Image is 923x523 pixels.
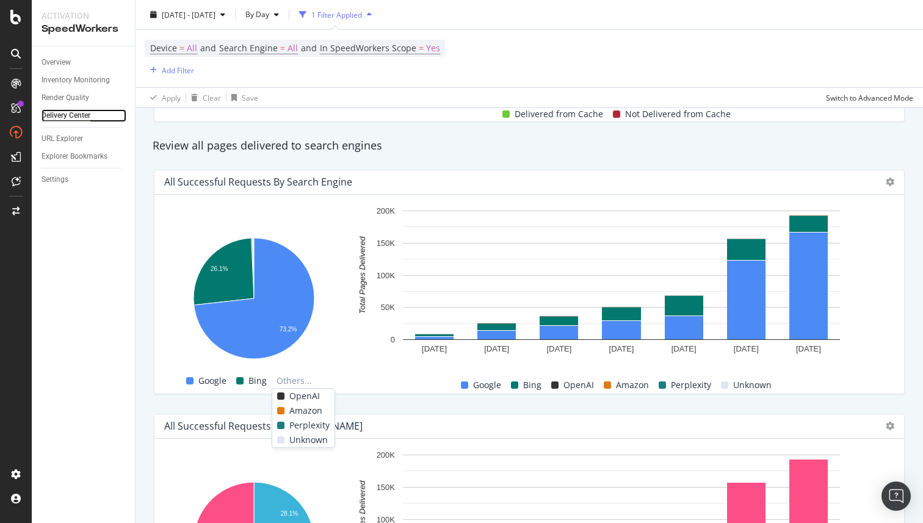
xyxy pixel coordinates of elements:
text: [DATE] [671,344,697,353]
span: Delivered from Cache [515,107,603,121]
text: 0 [391,335,395,344]
button: Apply [145,88,181,107]
span: All [288,40,298,57]
div: Open Intercom Messenger [881,482,911,511]
span: Unknown [289,433,328,447]
svg: A chart. [164,232,343,366]
div: All Successful Requests by [PERSON_NAME] [164,420,363,432]
div: Overview [42,56,71,69]
div: Add Filter [162,65,194,75]
span: Amazon [289,403,322,418]
a: Delivery Center [42,109,126,122]
a: Render Quality [42,92,126,104]
span: OpenAI [289,389,320,403]
div: 1 Filter Applied [311,9,362,20]
a: URL Explorer [42,132,126,145]
text: [DATE] [609,344,634,353]
span: Bing [248,373,267,388]
span: Search Engine [219,42,278,54]
span: Amazon [616,378,649,392]
div: SpeedWorkers [42,22,125,36]
text: 73.2% [280,325,297,332]
div: Explorer Bookmarks [42,150,107,163]
span: By Day [241,9,269,20]
div: Switch to Advanced Mode [826,92,913,103]
span: and [301,42,317,54]
text: [DATE] [484,344,509,353]
text: 200K [377,206,396,215]
div: Apply [162,92,181,103]
text: 150K [377,238,396,247]
text: [DATE] [546,344,571,353]
text: [DATE] [422,344,447,353]
text: 150K [377,482,396,491]
div: Clear [203,92,221,103]
span: In SpeedWorkers Scope [320,42,416,54]
text: Total Pages Delivered [358,236,367,314]
text: [DATE] [734,344,759,353]
span: All [187,40,197,57]
text: [DATE] [796,344,821,353]
span: = [419,42,424,54]
text: 28.1% [281,510,298,517]
span: Perplexity [671,378,711,392]
span: = [280,42,285,54]
svg: A chart. [348,204,894,366]
span: Google [473,378,501,392]
div: Save [242,92,258,103]
text: 50K [381,303,395,312]
a: Inventory Monitoring [42,74,126,87]
span: Others... [272,373,317,388]
span: Not Delivered from Cache [625,107,731,121]
span: Bing [523,378,541,392]
a: Explorer Bookmarks [42,150,126,163]
span: Perplexity [289,418,330,433]
text: 200K [377,450,396,460]
span: = [179,42,184,54]
a: Overview [42,56,126,69]
span: [DATE] - [DATE] [162,9,215,20]
button: Switch to Advanced Mode [821,88,913,107]
button: Clear [186,88,221,107]
button: Add Filter [145,63,194,78]
div: URL Explorer [42,132,83,145]
div: Review all pages delivered to search engines [147,138,912,154]
div: All Successful Requests by Search Engine [164,176,352,188]
div: Render Quality [42,92,89,104]
a: Settings [42,173,126,186]
span: Google [198,373,226,388]
span: Yes [426,40,440,57]
span: and [200,42,216,54]
text: 100K [377,270,396,280]
button: [DATE] - [DATE] [145,5,230,24]
button: 1 Filter Applied [294,5,377,24]
button: By Day [241,5,284,24]
div: Activation [42,10,125,22]
span: OpenAI [563,378,594,392]
span: Device [150,42,177,54]
span: Unknown [733,378,772,392]
text: 26.1% [211,265,228,272]
div: Settings [42,173,68,186]
div: Delivery Center [42,109,90,122]
button: Save [226,88,258,107]
div: Inventory Monitoring [42,74,110,87]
